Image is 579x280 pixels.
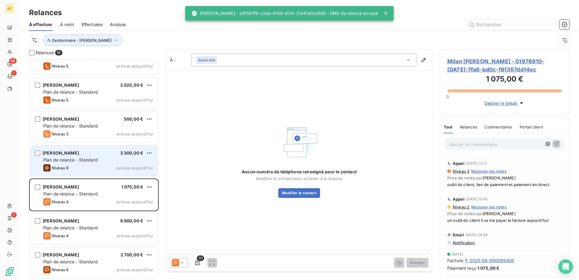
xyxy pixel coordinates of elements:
input: Rechercher [466,20,557,29]
span: prévue aujourd’hui [117,199,153,204]
span: Milan [PERSON_NAME] - 01978810-[DATE]-7fa6-bd0c-f8f367dd14ec [447,57,562,74]
span: Analyse [110,22,126,28]
span: Masquer les notes [471,205,507,209]
span: Paiement reçu [447,265,476,271]
div: [PERSON_NAME] - a3f587f9-c2eb-4108-a134-21e41e02e5d5 : SMS de relance envoyé [191,8,378,19]
span: un oubli du client il va me payer la facture aujourd'hui [447,218,562,223]
span: [PERSON_NAME] [483,175,516,180]
span: Appel [453,197,465,202]
div: Open Intercom Messenger [558,259,573,274]
span: prévue aujourd’hui [117,165,153,170]
span: 500,00 € [124,116,143,122]
span: [PERSON_NAME] [43,116,79,122]
span: Plan de relance - Standard [43,157,98,162]
span: F-2025-08-000005405 [465,257,514,264]
span: 16 [55,50,62,55]
span: Niveau 6 [52,267,68,272]
span: Plan de relance - Standard [43,191,98,196]
span: Plan de relance - Standard [43,89,98,95]
span: 1 075,00 € [121,184,144,189]
span: Niveau 3 [52,132,68,136]
span: prévue aujourd’hui [117,98,153,102]
span: Niveau 4 [52,233,69,238]
span: Notification [452,240,475,245]
span: prévue aujourd’hui [117,64,153,68]
img: Empty state [280,123,319,162]
button: Gestionnaire : [PERSON_NAME] [43,35,123,46]
div: AC [5,4,15,13]
span: [DATE] 08:49 [466,233,488,237]
span: Appel [453,161,465,166]
button: Déplier le détail [483,100,527,107]
h3: Relances [29,7,62,18]
span: 0 [446,94,449,99]
button: Envoyer [406,258,428,268]
span: Déplier le détail [485,100,518,106]
span: Tout [444,125,453,129]
span: Modifier le contact pour accéder à la relance [256,176,342,181]
span: Masquer les notes [471,169,507,174]
img: Logo LeanPay [5,267,15,276]
span: À venir [60,22,74,28]
span: Effectuées [81,22,103,28]
span: Niveau 3 [452,169,469,174]
span: 2 700,00 € [121,252,144,257]
span: À effectuer [29,22,53,28]
span: Niveau 2 [452,205,469,209]
span: Gestionnaire : [PERSON_NAME] [52,38,112,43]
span: Niveau 5 [52,64,68,68]
div: grid [29,59,159,280]
span: 1 075,00 € [478,265,500,271]
button: Modifier le contact [278,188,320,198]
span: prévue aujourd’hui [117,233,153,238]
span: Commentaires [485,125,512,129]
span: [PERSON_NAME] [43,184,79,189]
span: Portail client [520,125,543,129]
span: [PERSON_NAME] [483,211,516,216]
h3: 1 075,00 € [447,74,562,86]
span: Prise de notes par [447,211,562,216]
span: [PERSON_NAME] [43,82,79,88]
span: Relances [36,50,54,56]
span: [PERSON_NAME] [43,218,79,223]
span: Relances [460,125,477,129]
span: [DATE] [452,252,463,256]
span: 1 [11,70,17,76]
span: [DATE] 15:43 [466,197,488,201]
span: 3 300,00 € [120,150,144,155]
span: oubli du client, lien de paiement et paiement en direct [447,182,562,187]
span: Plan de relance - Standard [43,225,98,230]
span: Email [453,232,464,237]
span: 9 900,00 € [120,218,144,223]
span: [DATE] 12:13 [466,162,487,165]
span: 56 [9,58,17,64]
span: [PERSON_NAME] [43,252,79,257]
span: Facture : [447,257,464,264]
span: 2 025,00 € [120,82,144,88]
span: Niveau 9 [52,165,68,170]
span: Aucun numéro de téléphone renseigné pour le contact [242,169,357,175]
span: prévue aujourd’hui [117,132,153,136]
label: À : [170,57,191,63]
span: 1/1 [197,255,204,261]
span: prévue aujourd’hui [117,267,153,272]
span: 1 [11,212,17,218]
span: Niveau 5 [52,98,68,102]
span: Plan de relance - Standard [43,259,98,264]
span: [PERSON_NAME] [43,150,79,155]
em: Aucun nom [198,58,215,62]
span: Prise de notes par [447,175,562,180]
span: Niveau 4 [52,199,69,204]
span: Plan de relance - Standard [43,123,98,128]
